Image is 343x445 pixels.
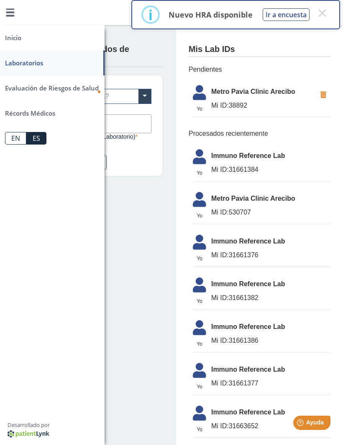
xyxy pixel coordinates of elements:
[211,102,229,109] span: Mi ID:
[211,236,330,246] span: Immuno Reference Lab
[211,336,330,346] span: 31661386
[188,212,211,220] span: Yo
[211,322,330,332] span: Immuno Reference Lab
[211,293,330,303] span: 31661382
[211,378,330,388] span: 31661377
[188,340,211,348] span: Yo
[269,412,334,436] iframe: Help widget launcher
[211,165,330,175] span: 31661384
[263,8,310,21] button: Ir a encuesta
[189,65,330,75] span: Pendientes
[148,7,153,22] div: i
[211,207,330,217] span: 530707
[8,419,97,430] span: Desarrollado por
[188,105,211,113] span: Yo
[211,380,229,387] span: Mi ID:
[188,426,211,433] span: Yo
[211,209,229,216] span: Mi ID:
[189,44,235,54] h4: Mis Lab IDs
[211,251,229,259] span: Mi ID:
[211,279,330,289] span: Immuno Reference Lab
[211,166,229,173] span: Mi ID:
[5,132,26,145] a: EN
[211,337,229,344] span: Mi ID:
[188,383,211,391] span: Yo
[26,132,46,145] a: ES
[211,294,229,301] span: Mi ID:
[188,169,211,177] span: Yo
[211,422,229,429] span: Mi ID:
[8,430,49,437] img: logo-dark.png
[211,151,330,161] span: Immuno Reference Lab
[315,5,330,21] button: Close this dialog
[211,87,316,97] span: Metro Pavia Clinic Arecibo
[5,84,99,92] span: Evaluación de Riesgos de Salud
[169,10,253,20] p: Nuevo HRA disponible
[188,298,211,305] span: Yo
[211,101,316,111] span: 38892
[211,421,330,431] span: 31663652
[211,407,330,417] span: Immuno Reference Lab
[211,250,330,260] span: 31661376
[211,194,330,204] span: Metro Pavia Clinic Arecibo
[189,129,330,139] span: Procesados recientemente
[211,365,330,375] span: Immuno Reference Lab
[188,255,211,262] span: Yo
